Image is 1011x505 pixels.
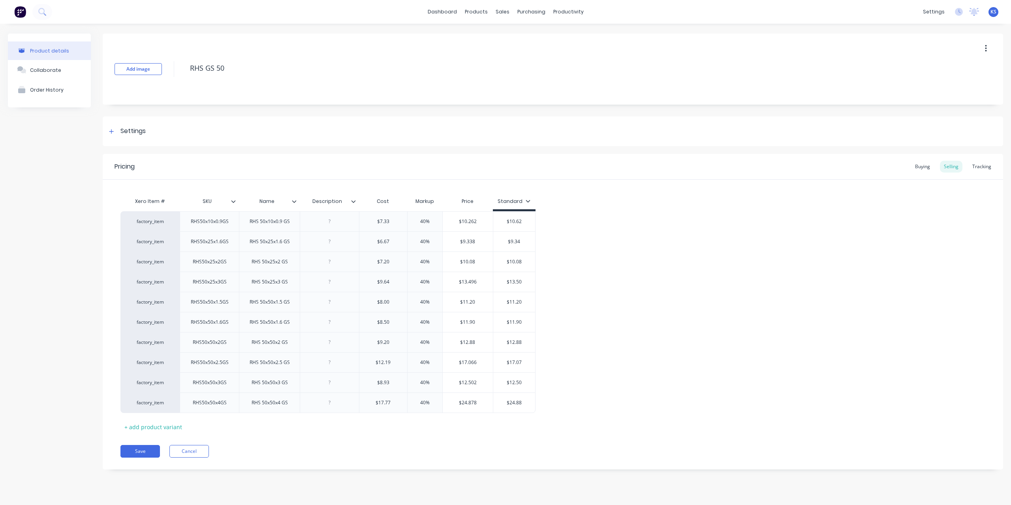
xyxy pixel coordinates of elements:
[120,126,146,136] div: Settings
[405,212,445,231] div: 40%
[405,292,445,312] div: 40%
[405,232,445,252] div: 40%
[359,312,407,332] div: $8.50
[128,359,172,366] div: factory_item
[300,191,354,211] div: Description
[443,272,493,292] div: $13.496
[184,216,235,227] div: RHS50x10x0.9GS
[14,6,26,18] img: Factory
[405,393,445,413] div: 40%
[424,6,461,18] a: dashboard
[30,87,64,93] div: Order History
[442,193,493,209] div: Price
[461,6,492,18] div: products
[245,398,294,408] div: RHS 50x50x4 GS
[919,6,949,18] div: settings
[120,193,180,209] div: Xero Item #
[120,292,536,312] div: factory_itemRHS50x50x1.5GSRHS 50x50x1.5 GS$8.0040%$11.20$11.20
[493,373,536,392] div: $12.50
[30,67,61,73] div: Collaborate
[186,377,233,388] div: RHS50x50x3GS
[169,445,209,458] button: Cancel
[120,252,536,272] div: factory_itemRHS50x25x2GSRHS 50x25x2 GS$7.2040%$10.08$10.08
[492,6,513,18] div: sales
[184,237,235,247] div: RHS50x25x1.6GS
[243,297,296,307] div: RHS 50x50x1.5 GS
[498,198,530,205] div: Standard
[359,292,407,312] div: $8.00
[128,258,172,265] div: factory_item
[407,193,442,209] div: Markup
[493,272,536,292] div: $13.50
[120,421,186,433] div: + add product variant
[243,216,296,227] div: RHS 50x10x0.9 GS
[405,332,445,352] div: 40%
[990,8,996,15] span: KS
[359,193,407,209] div: Cost
[120,211,536,231] div: factory_itemRHS50x10x0.9GSRHS 50x10x0.9 GS$7.3340%$10.262$10.62
[120,372,536,392] div: factory_itemRHS50x50x3GSRHS 50x50x3 GS$8.9340%$12.502$12.50
[940,161,962,173] div: Selling
[115,63,162,75] button: Add image
[243,357,296,368] div: RHS 50x50x2.5 GS
[443,252,493,272] div: $10.08
[359,272,407,292] div: $9.64
[968,161,995,173] div: Tracking
[184,297,235,307] div: RHS50x50x1.5GS
[120,332,536,352] div: factory_itemRHS50x50x2GSRHS 50x50x2 GS$9.2040%$12.88$12.88
[184,357,235,368] div: RHS50x50x2.5GS
[245,257,294,267] div: RHS 50x25x2 GS
[245,277,294,287] div: RHS 50x25x3 GS
[359,332,407,352] div: $9.20
[405,272,445,292] div: 40%
[493,252,536,272] div: $10.08
[405,353,445,372] div: 40%
[405,252,445,272] div: 40%
[300,193,359,209] div: Description
[549,6,588,18] div: productivity
[443,292,493,312] div: $11.20
[8,60,91,80] button: Collaborate
[120,352,536,372] div: factory_itemRHS50x50x2.5GSRHS 50x50x2.5 GS$12.1940%$17.066$17.07
[8,41,91,60] button: Product details
[359,252,407,272] div: $7.20
[243,317,296,327] div: RHS 50x50x1.6 GS
[443,353,493,372] div: $17.066
[493,393,536,413] div: $24.88
[443,232,493,252] div: $9.338
[128,379,172,386] div: factory_item
[359,393,407,413] div: $17.77
[239,191,295,211] div: Name
[30,48,69,54] div: Product details
[405,312,445,332] div: 40%
[443,312,493,332] div: $11.90
[443,212,493,231] div: $10.262
[120,272,536,292] div: factory_itemRHS50x25x3GSRHS 50x25x3 GS$9.6440%$13.496$13.50
[493,332,536,352] div: $12.88
[120,445,160,458] button: Save
[120,231,536,252] div: factory_itemRHS50x25x1.6GSRHS 50x25x1.6 GS$6.6740%$9.338$9.34
[493,312,536,332] div: $11.90
[128,218,172,225] div: factory_item
[128,319,172,326] div: factory_item
[128,238,172,245] div: factory_item
[359,353,407,372] div: $12.19
[405,373,445,392] div: 40%
[243,237,296,247] div: RHS 50x25x1.6 GS
[513,6,549,18] div: purchasing
[180,191,234,211] div: SKU
[911,161,934,173] div: Buying
[184,317,235,327] div: RHS50x50x1.6GS
[239,193,300,209] div: Name
[128,339,172,346] div: factory_item
[115,162,135,171] div: Pricing
[186,59,887,77] textarea: RHS GS 50
[359,212,407,231] div: $7.33
[128,278,172,285] div: factory_item
[359,373,407,392] div: $8.93
[120,392,536,413] div: factory_itemRHS50x50x4GSRHS 50x50x4 GS$17.7740%$24.878$24.88
[245,337,294,347] div: RHS 50x50x2 GS
[180,193,239,209] div: SKU
[186,398,233,408] div: RHS50x50x4GS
